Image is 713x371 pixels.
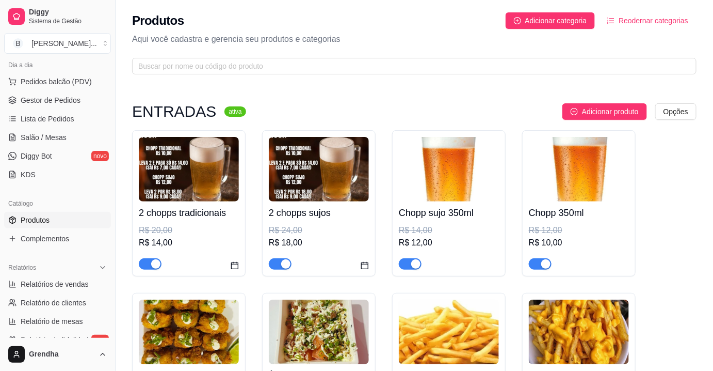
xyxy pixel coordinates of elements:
[269,224,369,237] div: R$ 24,00
[663,106,688,117] span: Opções
[529,206,629,220] h4: Chopp 350ml
[4,129,111,146] a: Salão / Mesas
[132,105,216,118] h3: ENTRADAS
[21,114,74,124] span: Lista de Pedidos
[139,300,239,364] img: product-image
[21,95,80,105] span: Gestor de Pedidos
[29,17,107,25] span: Sistema de Gestão
[21,132,67,143] span: Salão / Mesas
[529,300,629,364] img: product-image
[139,137,239,202] img: product-image
[4,313,111,330] a: Relatório de mesas
[132,12,184,29] h2: Produtos
[571,108,578,115] span: plus-circle
[525,15,587,26] span: Adicionar categoria
[21,335,92,345] span: Relatório de fidelidade
[139,237,239,249] div: R$ 14,00
[8,264,36,272] span: Relatórios
[4,4,111,29] a: DiggySistema de Gestão
[399,237,499,249] div: R$ 12,00
[224,106,246,117] sup: ativa
[231,261,239,270] span: calendar
[582,106,639,117] span: Adicionar produto
[4,57,111,73] div: Dia a dia
[21,316,83,327] span: Relatório de mesas
[139,224,239,237] div: R$ 20,00
[269,137,369,202] img: product-image
[4,230,111,247] a: Complementos
[132,33,696,45] p: Aqui você cadastra e gerencia seu produtos e categorias
[21,298,86,308] span: Relatório de clientes
[29,8,107,17] span: Diggy
[619,15,688,26] span: Reodernar categorias
[514,17,521,24] span: plus-circle
[29,350,94,359] span: Grendha
[21,151,52,161] span: Diggy Bot
[21,279,89,289] span: Relatórios de vendas
[607,17,614,24] span: ordered-list
[655,103,696,120] button: Opções
[21,234,69,244] span: Complementos
[562,103,647,120] button: Adicionar produto
[399,137,499,202] img: product-image
[269,237,369,249] div: R$ 18,00
[529,237,629,249] div: R$ 10,00
[21,215,50,225] span: Produtos
[31,38,97,49] div: [PERSON_NAME] ...
[399,300,499,364] img: product-image
[4,92,111,109] a: Gestor de Pedidos
[4,33,111,54] button: Select a team
[4,212,111,228] a: Produtos
[399,206,499,220] h4: Chopp sujo 350ml
[269,206,369,220] h4: 2 chopps sujos
[4,332,111,348] a: Relatório de fidelidadenovo
[4,73,111,90] button: Pedidos balcão (PDV)
[4,295,111,311] a: Relatório de clientes
[4,276,111,292] a: Relatórios de vendas
[361,261,369,270] span: calendar
[599,12,696,29] button: Reodernar categorias
[529,224,629,237] div: R$ 12,00
[138,60,682,72] input: Buscar por nome ou código do produto
[139,206,239,220] h4: 2 chopps tradicionais
[529,137,629,202] img: product-image
[4,148,111,164] a: Diggy Botnovo
[4,111,111,127] a: Lista de Pedidos
[399,224,499,237] div: R$ 14,00
[506,12,595,29] button: Adicionar categoria
[269,300,369,364] img: product-image
[4,195,111,212] div: Catálogo
[21,76,92,87] span: Pedidos balcão (PDV)
[4,166,111,183] a: KDS
[4,342,111,367] button: Grendha
[21,169,36,180] span: KDS
[13,38,23,49] span: B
